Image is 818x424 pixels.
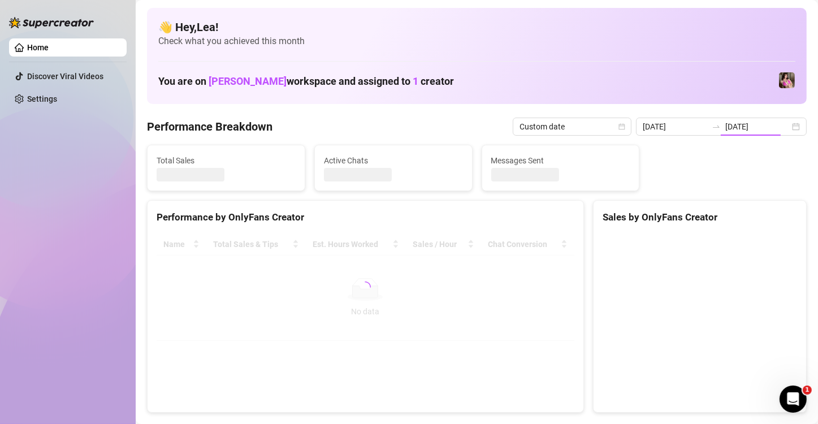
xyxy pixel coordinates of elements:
[491,154,630,167] span: Messages Sent
[147,119,272,135] h4: Performance Breakdown
[158,19,795,35] h4: 👋 Hey, Lea !
[413,75,418,87] span: 1
[158,35,795,47] span: Check what you achieved this month
[27,43,49,52] a: Home
[712,122,721,131] span: swap-right
[520,118,625,135] span: Custom date
[27,72,103,81] a: Discover Viral Videos
[603,210,797,225] div: Sales by OnlyFans Creator
[157,210,574,225] div: Performance by OnlyFans Creator
[324,154,463,167] span: Active Chats
[9,17,94,28] img: logo-BBDzfeDw.svg
[712,122,721,131] span: to
[158,75,454,88] h1: You are on workspace and assigned to creator
[360,282,371,293] span: loading
[157,154,296,167] span: Total Sales
[725,120,790,133] input: End date
[643,120,707,133] input: Start date
[780,386,807,413] iframe: Intercom live chat
[618,123,625,130] span: calendar
[209,75,287,87] span: [PERSON_NAME]
[779,72,795,88] img: Nanner
[803,386,812,395] span: 1
[27,94,57,103] a: Settings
